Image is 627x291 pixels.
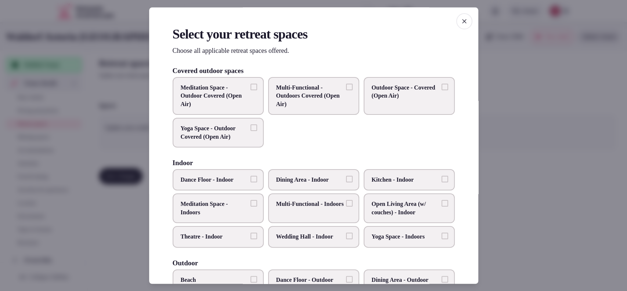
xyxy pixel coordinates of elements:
[276,84,344,108] span: Multi-Functional - Outdoors Covered (Open Air)
[181,233,248,241] span: Theatre - Indoor
[372,176,439,184] span: Kitchen - Indoor
[346,84,353,90] button: Multi-Functional - Outdoors Covered (Open Air)
[251,200,257,207] button: Meditation Space - Indoors
[173,67,244,74] h3: Covered outdoor spaces
[173,46,455,55] p: Choose all applicable retreat spaces offered.
[181,176,248,184] span: Dance Floor - Indoor
[442,200,448,207] button: Open Living Area (w/ couches) - Indoor
[346,233,353,240] button: Wedding Hall - Indoor
[251,233,257,240] button: Theatre - Indoor
[251,84,257,90] button: Meditation Space - Outdoor Covered (Open Air)
[442,233,448,240] button: Yoga Space - Indoors
[442,84,448,90] button: Outdoor Space - Covered (Open Air)
[372,276,439,284] span: Dining Area - Outdoor
[372,84,439,100] span: Outdoor Space - Covered (Open Air)
[442,176,448,182] button: Kitchen - Indoor
[181,200,248,217] span: Meditation Space - Indoors
[346,176,353,182] button: Dining Area - Indoor
[346,200,353,207] button: Multi-Functional - Indoors
[173,25,455,43] h2: Select your retreat spaces
[251,276,257,283] button: Beach
[276,233,344,241] span: Wedding Hall - Indoor
[372,233,439,241] span: Yoga Space - Indoors
[251,125,257,131] button: Yoga Space - Outdoor Covered (Open Air)
[173,259,198,266] h3: Outdoor
[346,276,353,283] button: Dance Floor - Outdoor
[276,200,344,208] span: Multi-Functional - Indoors
[181,276,248,284] span: Beach
[173,159,193,166] h3: Indoor
[372,200,439,217] span: Open Living Area (w/ couches) - Indoor
[276,176,344,184] span: Dining Area - Indoor
[181,84,248,108] span: Meditation Space - Outdoor Covered (Open Air)
[442,276,448,283] button: Dining Area - Outdoor
[251,176,257,182] button: Dance Floor - Indoor
[276,276,344,284] span: Dance Floor - Outdoor
[181,125,248,141] span: Yoga Space - Outdoor Covered (Open Air)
